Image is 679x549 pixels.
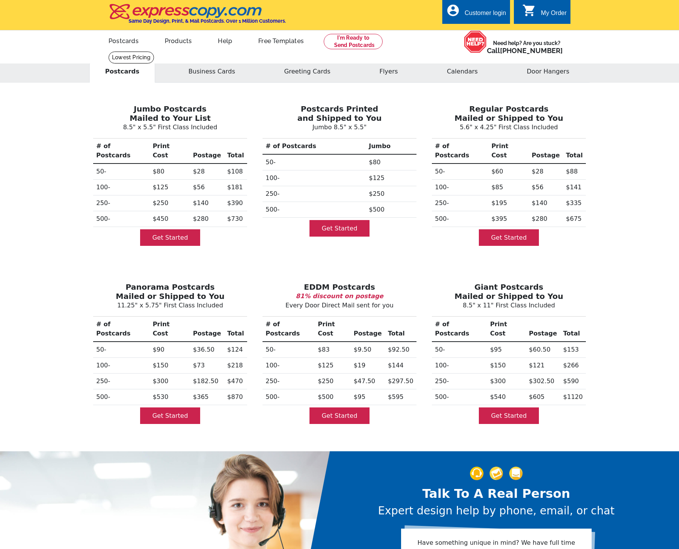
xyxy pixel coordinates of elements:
td: $365 [190,389,224,405]
td: $182.50 [190,374,224,389]
td: $280 [190,211,224,227]
i: shopping_cart [522,3,536,17]
th: Print Cost [150,139,190,164]
td: $450 [150,211,190,227]
td: $500 [315,389,351,405]
span: Need help? Are you stuck? [487,39,567,55]
th: 100- [432,358,487,374]
button: Greeting Cards [268,60,346,83]
td: $90 [150,342,190,358]
div: My Order [541,10,567,20]
td: $590 [560,374,586,389]
td: $540 [487,389,526,405]
th: Total [563,139,586,164]
button: Flyers [364,60,414,83]
td: $83 [315,342,351,358]
td: $195 [488,195,529,211]
td: $730 [224,211,247,227]
th: Print Cost [150,317,190,342]
td: $250 [315,374,351,389]
td: $56 [190,180,224,195]
td: $675 [563,211,586,227]
td: $108 [224,164,247,180]
th: 50- [263,342,315,358]
img: support-img-3_1.png [509,467,523,480]
th: # of Postcards [263,317,315,342]
td: $470 [224,374,247,389]
th: 50- [432,164,488,180]
td: $28 [190,164,224,180]
td: $266 [560,358,586,374]
td: $80 [150,164,190,180]
th: 500- [432,211,488,227]
th: 50- [432,342,487,358]
a: account_circle Customer login [446,8,506,18]
th: # of Postcards [432,139,488,164]
th: 250- [432,195,488,211]
i: account_circle [446,3,460,17]
th: 100- [263,358,315,374]
td: $300 [487,374,526,389]
th: 500- [263,389,315,405]
td: $9.50 [351,342,385,358]
h3: Expert design help by phone, email, or chat [378,504,614,517]
p: Every Door Direct Mail sent for you [261,301,418,310]
th: 100- [263,170,366,186]
th: 250- [93,374,150,389]
a: Products [152,31,204,49]
th: 50- [93,164,150,180]
img: help [464,30,487,53]
img: support-img-1.png [470,467,483,480]
a: Get Started [479,229,539,246]
th: 500- [432,389,487,405]
th: Postage [528,139,563,164]
td: $47.50 [351,374,385,389]
td: $144 [385,358,416,374]
p: Jumbo 8.5" x 5.5" [261,123,418,132]
th: Print Cost [315,317,351,342]
th: Print Cost [488,139,529,164]
b: 81% discount on postage [296,292,383,300]
th: Jumbo [366,139,416,155]
td: $88 [563,164,586,180]
td: $85 [488,180,529,195]
td: $73 [190,358,224,374]
p: 8.5" x 5.5" First Class Included [92,123,249,132]
th: 250- [263,374,315,389]
th: 50- [93,342,150,358]
td: $395 [488,211,529,227]
h2: Talk To A Real Person [378,486,614,501]
th: Postage [190,317,224,342]
th: 50- [263,154,366,170]
td: $92.50 [385,342,416,358]
td: $1120 [560,389,586,405]
td: $125 [150,180,190,195]
h4: Same Day Design, Print, & Mail Postcards. Over 1 Million Customers. [129,18,286,24]
button: Postcards [89,60,155,83]
th: 500- [93,389,150,405]
td: $297.50 [385,374,416,389]
td: $36.50 [190,342,224,358]
h3: Giant Postcards Mailed or Shipped to You [430,282,587,301]
td: $302.50 [526,374,560,389]
a: Free Templates [246,31,316,49]
td: $121 [526,358,560,374]
th: 100- [93,180,150,195]
th: # of Postcards [93,139,150,164]
a: shopping_cart My Order [522,8,567,18]
td: $153 [560,342,586,358]
td: $125 [366,170,416,186]
a: Help [206,31,244,49]
button: Business Cards [172,60,251,83]
td: $250 [366,186,416,202]
th: 250- [93,195,150,211]
td: $390 [224,195,247,211]
td: $124 [224,342,247,358]
h3: EDDM Postcards [261,282,418,292]
td: $95 [351,389,385,405]
td: $300 [150,374,190,389]
a: Get Started [309,407,370,424]
td: $60.50 [526,342,560,358]
a: Get Started [140,407,201,424]
a: Get Started [140,229,201,246]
